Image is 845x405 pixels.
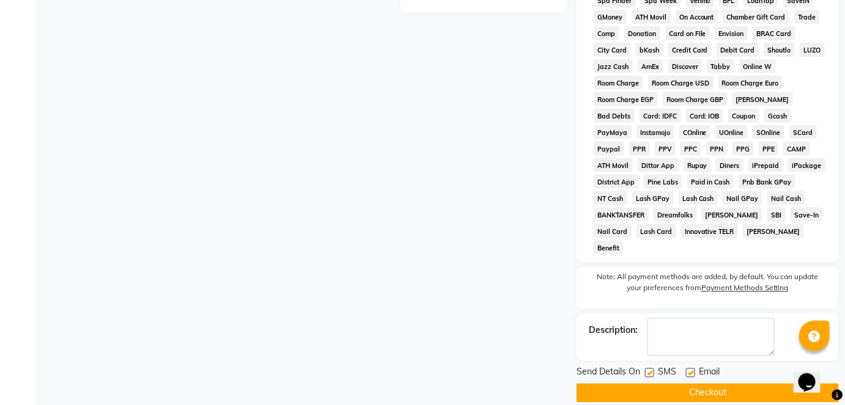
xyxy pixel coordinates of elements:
[637,125,674,139] span: Instamojo
[594,142,624,156] span: Paypal
[764,109,791,123] span: Gcash
[594,26,619,40] span: Comp
[764,43,795,57] span: Shoutlo
[636,43,663,57] span: bKash
[732,92,794,106] span: [PERSON_NAME]
[594,224,632,238] span: Nail Card
[707,59,734,73] span: Tabby
[681,142,701,156] span: PPC
[632,191,674,205] span: Lash GPay
[753,26,795,40] span: BRAC Card
[759,142,779,156] span: PPE
[702,208,763,222] span: [PERSON_NAME]
[594,125,632,139] span: PayMaya
[753,125,784,139] span: SOnline
[789,125,817,139] span: SCard
[767,191,805,205] span: Nail Cash
[589,324,638,337] div: Description:
[638,59,663,73] span: AmEx
[632,10,671,24] span: ATH Movil
[701,283,789,294] label: Payment Methods Setting
[594,241,624,255] span: Benefit
[715,26,748,40] span: Envision
[594,92,658,106] span: Room Charge EGP
[594,208,649,222] span: BANKTANSFER
[594,191,627,205] span: NT Cash
[594,59,633,73] span: Jazz Cash
[706,142,728,156] span: PPN
[718,76,783,90] span: Room Charge Euro
[728,109,759,123] span: Coupon
[654,208,697,222] span: Dreamfolks
[748,158,783,172] span: iPrepaid
[715,125,748,139] span: UOnline
[739,175,795,189] span: Pnb Bank GPay
[788,158,825,172] span: iPackage
[589,272,827,299] label: Note: All payment methods are added, by default. You can update your preferences from
[676,10,718,24] span: On Account
[594,10,627,24] span: GMoney
[767,208,786,222] span: SBI
[794,356,833,393] iframe: chat widget
[577,366,640,381] span: Send Details On
[717,43,759,57] span: Debit Card
[723,10,789,24] span: Chamber Gift Card
[640,109,681,123] span: Card: IDFC
[739,59,776,73] span: Online W
[668,59,703,73] span: Discover
[732,142,754,156] span: PPG
[783,142,810,156] span: CAMP
[716,158,744,172] span: Diners
[594,109,635,123] span: Bad Debts
[594,43,631,57] span: City Card
[800,43,825,57] span: LUZO
[624,26,660,40] span: Donation
[679,191,718,205] span: Lash Cash
[743,224,804,238] span: [PERSON_NAME]
[684,158,712,172] span: Rupay
[679,125,711,139] span: COnline
[668,43,712,57] span: Credit Card
[723,191,762,205] span: Nail GPay
[637,224,676,238] span: Lash Card
[577,384,839,403] button: Checkout
[791,208,823,222] span: Save-In
[594,175,639,189] span: District App
[638,158,679,172] span: Dittor App
[648,76,714,90] span: Room Charge USD
[687,175,734,189] span: Paid in Cash
[681,224,739,238] span: Innovative TELR
[665,26,710,40] span: Card on File
[663,92,728,106] span: Room Charge GBP
[644,175,682,189] span: Pine Labs
[594,76,643,90] span: Room Charge
[655,142,676,156] span: PPV
[794,10,820,24] span: Trade
[658,366,676,381] span: SMS
[686,109,724,123] span: Card: IOB
[699,366,720,381] span: Email
[629,142,650,156] span: PPR
[594,158,633,172] span: ATH Movil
